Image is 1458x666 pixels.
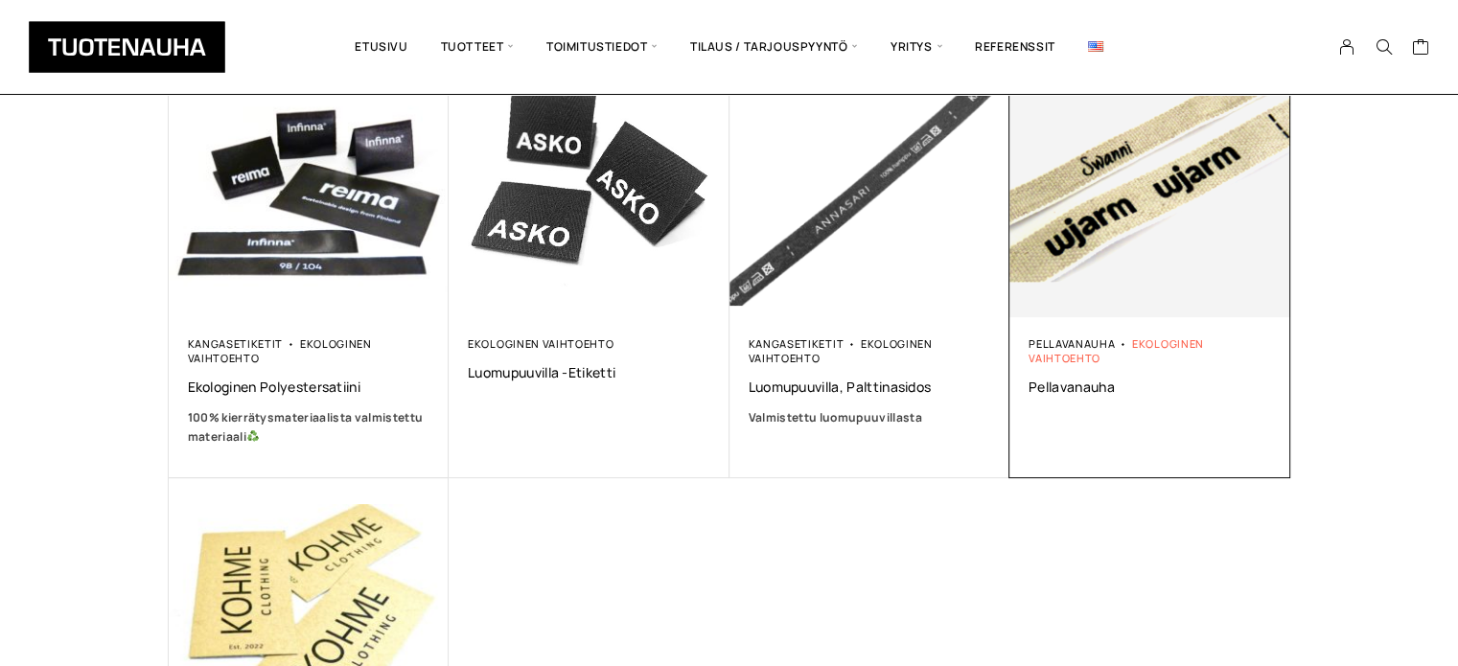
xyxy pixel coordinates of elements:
[1029,336,1115,351] a: Pellavanauha
[749,336,845,351] a: Kangasetiketit
[1029,378,1271,396] a: Pellavanauha
[1411,37,1429,60] a: Cart
[247,430,259,442] img: ♻️
[749,378,991,396] a: Luomupuuvilla, palttinasidos
[468,336,613,351] a: Ekologinen vaihtoehto
[749,408,991,427] a: Valmistettu luomupuuvillasta
[749,409,922,425] span: Valmistettu luomupuuvillasta
[1029,336,1204,365] a: Ekologinen vaihtoehto
[468,363,710,381] a: Luomupuuvilla -etiketti
[188,409,424,445] b: 100% kierrätysmateriaalista valmistettu materiaali
[1365,38,1401,56] button: Search
[674,14,874,80] span: Tilaus / Tarjouspyyntö
[530,14,674,80] span: Toimitustiedot
[188,408,430,447] a: 100% kierrätysmateriaalista valmistettu materiaali♻️
[749,336,933,365] a: Ekologinen vaihtoehto
[188,336,372,365] a: Ekologinen vaihtoehto
[874,14,959,80] span: Yritys
[425,14,530,80] span: Tuotteet
[1088,41,1103,52] img: English
[188,378,430,396] a: Ekologinen polyestersatiini
[1329,38,1366,56] a: My Account
[338,14,424,80] a: Etusivu
[29,21,225,73] img: Tuotenauha Oy
[959,14,1072,80] a: Referenssit
[188,336,284,351] a: Kangasetiketit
